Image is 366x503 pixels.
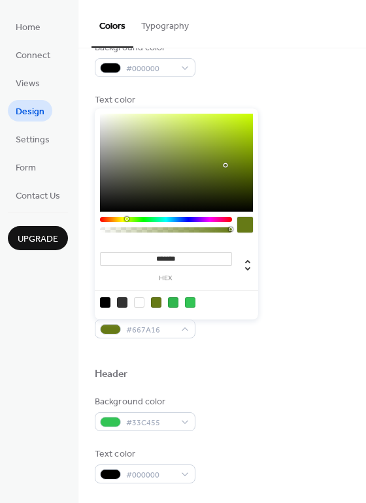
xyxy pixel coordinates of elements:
a: Settings [8,128,58,150]
span: #667A16 [126,323,175,337]
a: Connect [8,44,58,65]
a: Design [8,100,52,122]
span: #33C455 [126,416,175,430]
div: rgb(102, 122, 22) [151,297,161,308]
a: Contact Us [8,184,68,206]
div: Header [95,368,128,381]
span: Home [16,21,41,35]
div: Background color [95,41,193,55]
span: Upgrade [18,233,58,246]
span: Views [16,77,40,91]
div: rgb(51, 196, 85) [185,297,195,308]
a: Form [8,156,44,178]
div: rgb(0, 0, 0) [100,297,110,308]
div: rgb(51, 51, 51) [117,297,127,308]
div: rgb(48, 182, 78) [168,297,178,308]
span: Contact Us [16,189,60,203]
div: Text color [95,447,193,461]
div: Text color [95,93,193,107]
button: Upgrade [8,226,68,250]
span: Design [16,105,44,119]
label: hex [100,275,232,282]
div: Background color [95,395,193,409]
div: rgb(255, 255, 255) [134,297,144,308]
a: Home [8,16,48,37]
span: Connect [16,49,50,63]
span: Settings [16,133,50,147]
span: #000000 [126,468,175,482]
span: #000000 [126,62,175,76]
span: Form [16,161,36,175]
a: Views [8,72,48,93]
